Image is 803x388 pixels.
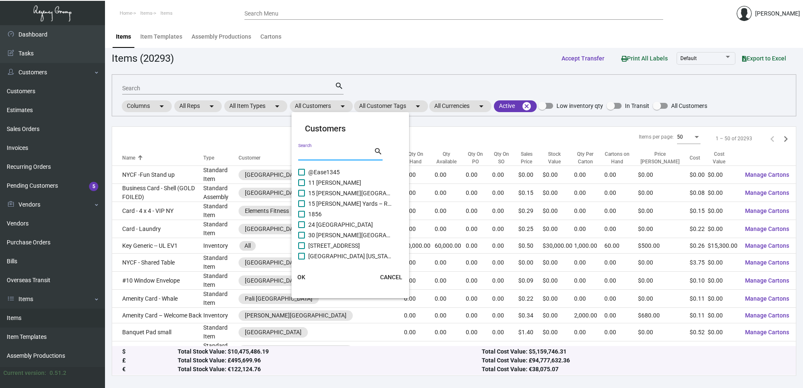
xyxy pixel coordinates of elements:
[308,178,392,188] span: 11 [PERSON_NAME]
[3,369,46,378] div: Current version:
[308,251,392,261] span: [GEOGRAPHIC_DATA] [US_STATE]
[288,270,315,285] button: OK
[305,122,396,135] mat-card-title: Customers
[308,241,392,251] span: [STREET_ADDRESS]
[297,274,305,281] span: OK
[308,220,392,230] span: 24 [GEOGRAPHIC_DATA]
[308,209,392,219] span: 1856
[380,274,402,281] span: CANCEL
[373,270,409,285] button: CANCEL
[308,230,392,240] span: 30 [PERSON_NAME][GEOGRAPHIC_DATA] - Residences
[308,188,392,198] span: 15 [PERSON_NAME][GEOGRAPHIC_DATA] – RESIDENCES
[308,199,392,209] span: 15 [PERSON_NAME] Yards – RESIDENCES - Inactive
[50,369,66,378] div: 0.51.2
[374,147,383,157] mat-icon: search
[308,167,392,177] span: @Ease1345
